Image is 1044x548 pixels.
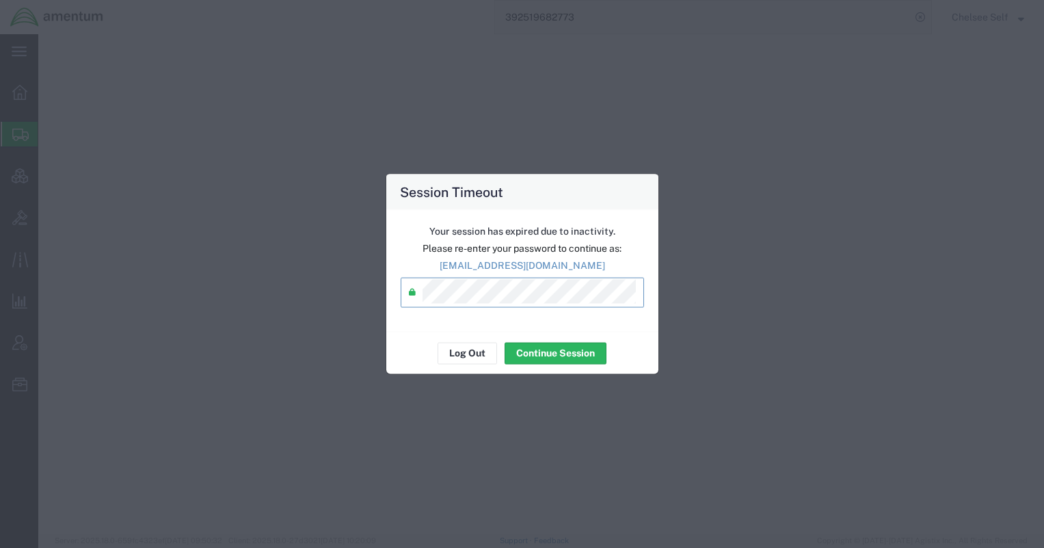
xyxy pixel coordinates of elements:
p: Please re-enter your password to continue as: [401,241,644,255]
p: Your session has expired due to inactivity. [401,224,644,238]
button: Log Out [438,342,497,364]
p: [EMAIL_ADDRESS][DOMAIN_NAME] [401,258,644,272]
h4: Session Timeout [400,181,503,201]
button: Continue Session [505,342,606,364]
